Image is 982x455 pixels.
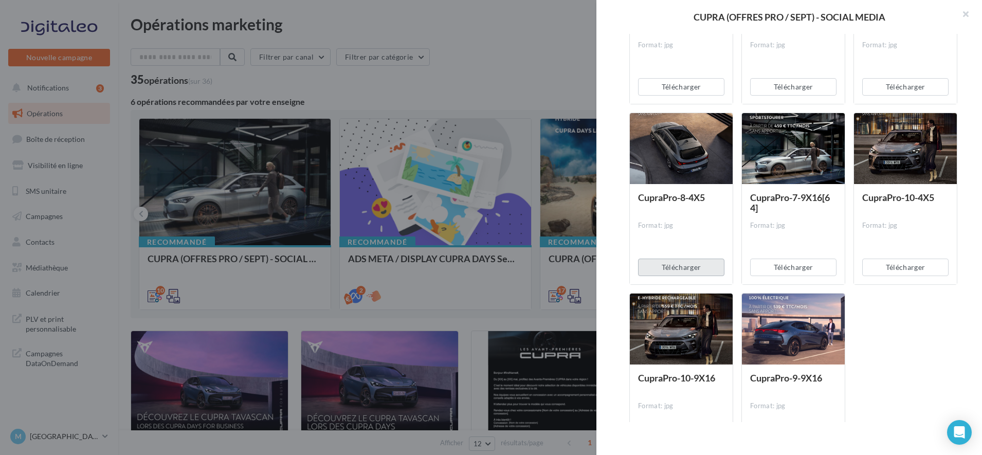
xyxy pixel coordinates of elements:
[750,402,836,411] div: Format: jpg
[862,221,949,230] div: Format: jpg
[638,372,715,384] span: CupraPro-10-9X16
[750,78,836,96] button: Télécharger
[750,41,836,50] div: Format: jpg
[638,259,724,276] button: Télécharger
[638,402,724,411] div: Format: jpg
[862,259,949,276] button: Télécharger
[638,221,724,230] div: Format: jpg
[862,41,949,50] div: Format: jpg
[750,192,830,213] span: CupraPro-7-9X16[64]
[947,420,972,445] div: Open Intercom Messenger
[750,221,836,230] div: Format: jpg
[638,41,724,50] div: Format: jpg
[613,12,966,22] div: CUPRA (OFFRES PRO / SEPT) - SOCIAL MEDIA
[862,78,949,96] button: Télécharger
[638,192,705,203] span: CupraPro-8-4X5
[750,259,836,276] button: Télécharger
[638,78,724,96] button: Télécharger
[862,192,934,203] span: CupraPro-10-4X5
[750,372,822,384] span: CupraPro-9-9X16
